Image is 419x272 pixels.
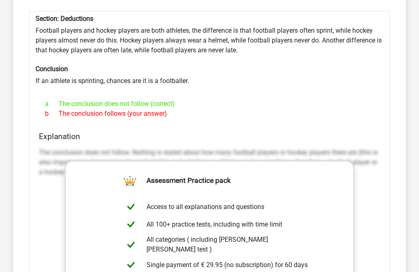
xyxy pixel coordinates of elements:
[36,15,383,23] h6: Section: Deductions
[39,148,380,178] p: The conclusion does not follow. Nothing is stated about how many football players or hockey playe...
[39,109,380,119] div: The conclusion follows (your answer)
[45,109,59,119] span: b
[36,65,383,73] h6: Conclusion
[39,132,380,142] h4: Explanation
[45,99,59,109] span: a
[39,99,380,109] div: The conclusion does not follow (correct)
